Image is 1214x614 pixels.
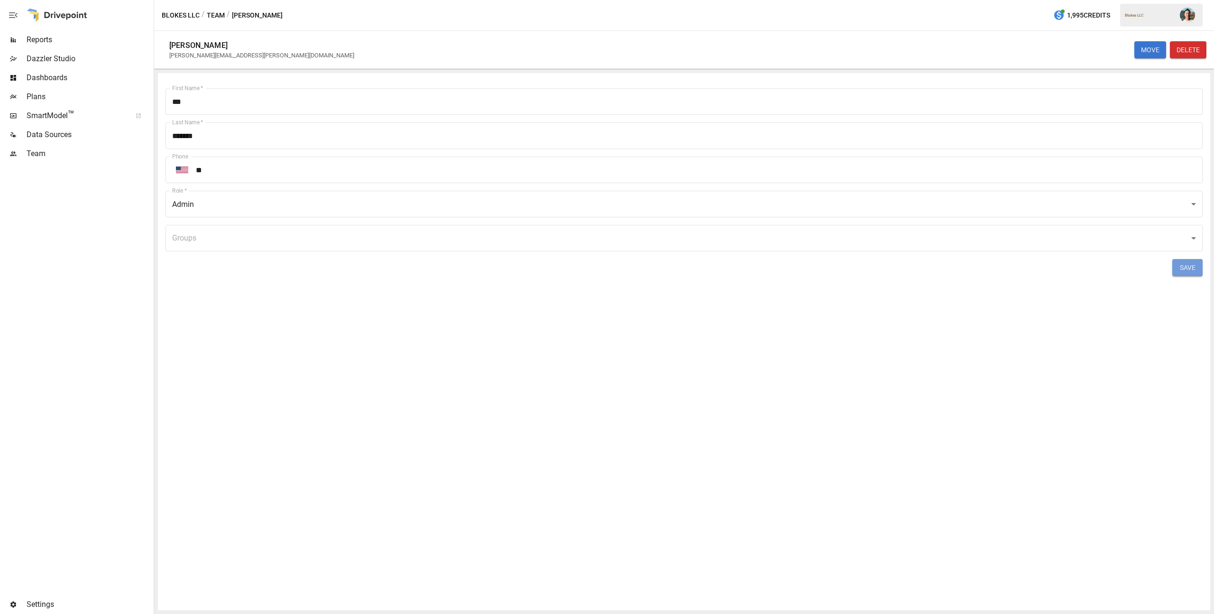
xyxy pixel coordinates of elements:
[169,52,354,59] div: [PERSON_NAME][EMAIL_ADDRESS][PERSON_NAME][DOMAIN_NAME]
[172,84,203,92] label: First Name
[169,41,228,50] div: [PERSON_NAME]
[27,110,125,121] span: SmartModel
[166,191,1203,217] div: Admin
[1049,7,1114,24] button: 1,995Credits
[1125,13,1174,18] div: Blokes LLC
[202,9,205,21] div: /
[27,91,152,102] span: Plans
[172,186,187,195] label: Role
[27,599,152,610] span: Settings
[1172,259,1203,276] button: SAVE
[68,109,74,121] span: ™
[172,152,188,160] label: Phone
[27,53,152,65] span: Dazzler Studio
[176,167,188,173] img: United States
[27,129,152,140] span: Data Sources
[1134,41,1166,58] button: MOVE
[27,34,152,46] span: Reports
[1170,41,1206,58] button: DELETE
[162,9,200,21] button: Blokes LLC
[227,9,230,21] div: /
[27,148,152,159] span: Team
[207,9,225,21] button: Team
[172,118,203,126] label: Last Name
[172,160,192,180] button: Open flags menu
[1067,9,1110,21] span: 1,995 Credits
[27,72,152,84] span: Dashboards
